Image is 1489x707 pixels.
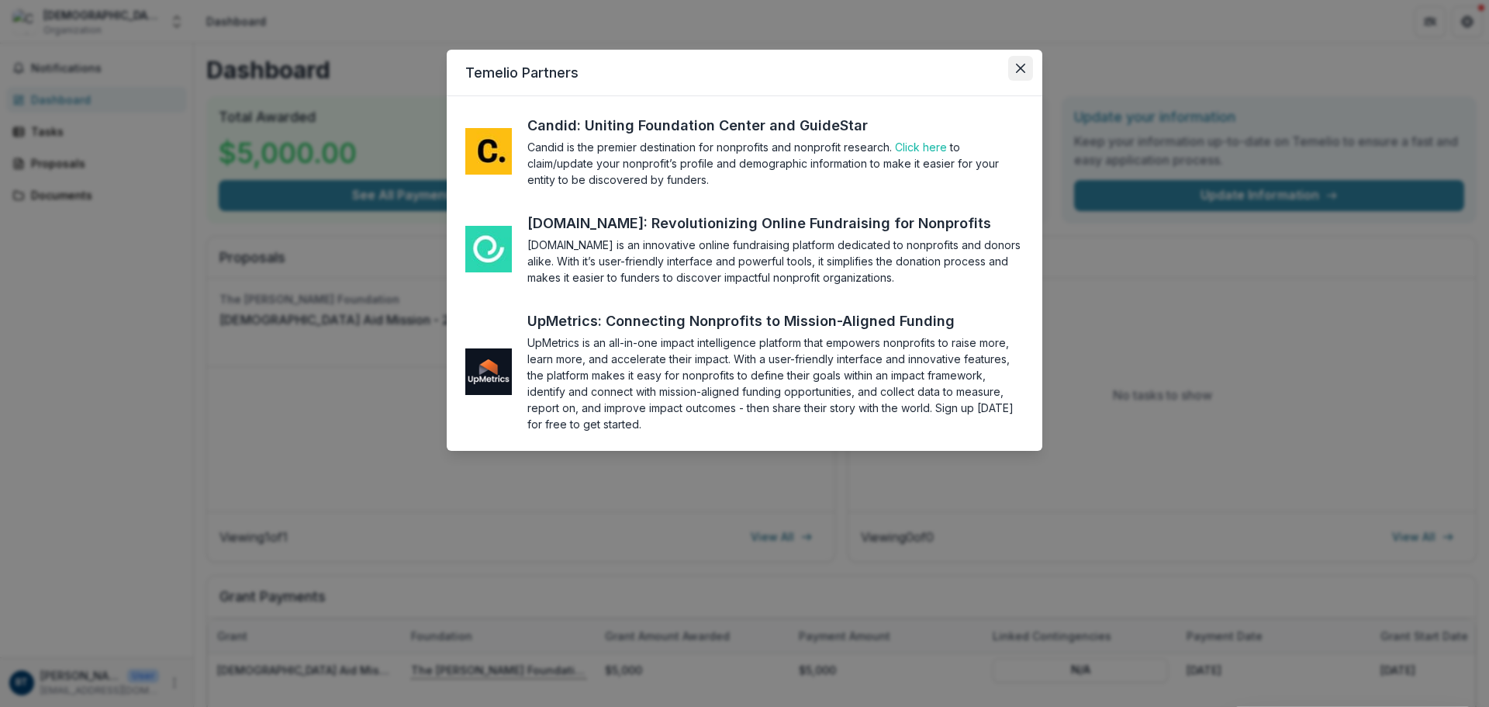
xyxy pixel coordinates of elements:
section: UpMetrics is an all-in-one impact intelligence platform that empowers nonprofits to raise more, l... [527,334,1024,432]
a: Candid: Uniting Foundation Center and GuideStar [527,115,897,136]
a: [DOMAIN_NAME]: Revolutionizing Online Fundraising for Nonprofits [527,213,1020,234]
a: Click here [895,140,947,154]
section: Candid is the premier destination for nonprofits and nonprofit research. to claim/update your non... [527,139,1024,188]
img: me [465,348,512,395]
img: me [465,128,512,175]
button: Close [1008,56,1033,81]
img: me [465,226,512,272]
a: UpMetrics: Connecting Nonprofits to Mission-Aligned Funding [527,310,983,331]
header: Temelio Partners [447,50,1042,96]
section: [DOMAIN_NAME] is an innovative online fundraising platform dedicated to nonprofits and donors ali... [527,237,1024,286]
